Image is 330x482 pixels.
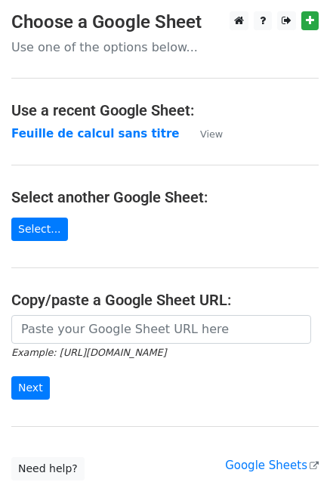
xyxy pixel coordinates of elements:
a: View [185,127,223,141]
small: View [200,128,223,140]
small: Example: [URL][DOMAIN_NAME] [11,347,166,358]
h4: Copy/paste a Google Sheet URL: [11,291,319,309]
a: Google Sheets [225,459,319,472]
h4: Select another Google Sheet: [11,188,319,206]
input: Next [11,376,50,400]
a: Feuille de calcul sans titre [11,127,179,141]
p: Use one of the options below... [11,39,319,55]
input: Paste your Google Sheet URL here [11,315,311,344]
a: Need help? [11,457,85,480]
a: Select... [11,218,68,241]
h4: Use a recent Google Sheet: [11,101,319,119]
h3: Choose a Google Sheet [11,11,319,33]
